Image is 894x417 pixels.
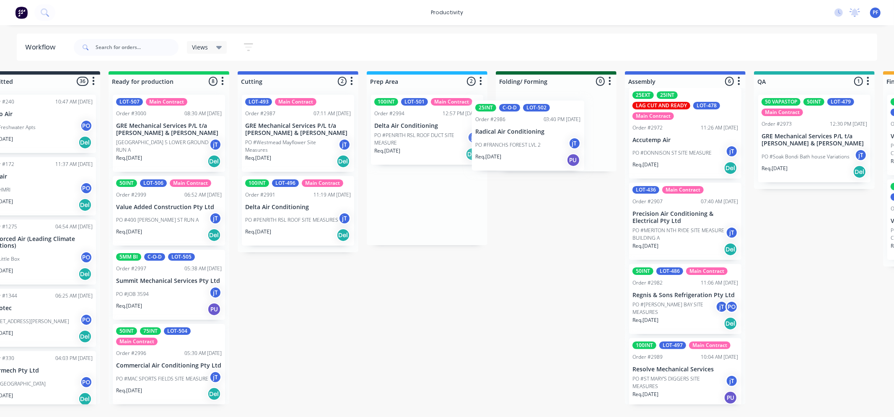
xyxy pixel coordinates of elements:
[192,43,208,52] span: Views
[15,6,28,19] img: Factory
[96,39,179,56] input: Search for orders...
[427,6,467,19] div: productivity
[25,42,60,52] div: Workflow
[873,9,878,16] span: PF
